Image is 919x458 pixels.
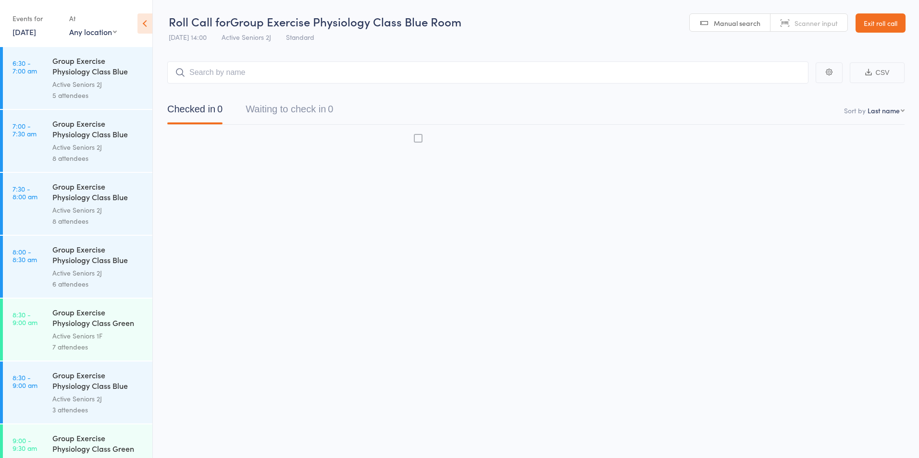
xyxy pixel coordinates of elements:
div: 5 attendees [52,90,144,101]
a: Exit roll call [856,13,906,33]
div: Active Seniors 2J [52,142,144,153]
div: 6 attendees [52,278,144,289]
time: 7:00 - 7:30 am [12,122,37,137]
div: Group Exercise Physiology Class Green Room [52,307,144,330]
span: Group Exercise Physiology Class Blue Room [230,13,461,29]
div: Group Exercise Physiology Class Green Room [52,433,144,456]
a: 8:00 -8:30 amGroup Exercise Physiology Class Blue RoomActive Seniors 2J6 attendees [3,236,152,298]
div: Group Exercise Physiology Class Blue Room [52,244,144,267]
div: Active Seniors 2J [52,393,144,404]
div: Events for [12,11,60,26]
time: 8:30 - 9:00 am [12,311,37,326]
span: Active Seniors 2J [222,32,271,42]
div: Group Exercise Physiology Class Blue Room [52,181,144,205]
label: Sort by [844,106,866,115]
time: 9:00 - 9:30 am [12,436,37,452]
a: 7:30 -8:00 amGroup Exercise Physiology Class Blue RoomActive Seniors 2J8 attendees [3,173,152,235]
button: Waiting to check in0 [246,99,333,124]
div: Active Seniors 1F [52,330,144,341]
input: Search by name [167,61,808,84]
div: Any location [69,26,117,37]
a: [DATE] [12,26,36,37]
span: Standard [286,32,314,42]
button: CSV [850,62,905,83]
time: 6:30 - 7:00 am [12,59,37,74]
time: 8:00 - 8:30 am [12,248,37,263]
div: Group Exercise Physiology Class Blue Room [52,370,144,393]
span: Scanner input [795,18,838,28]
div: Last name [868,106,900,115]
div: Group Exercise Physiology Class Blue Room [52,118,144,142]
a: 8:30 -9:00 amGroup Exercise Physiology Class Green RoomActive Seniors 1F7 attendees [3,299,152,361]
a: 7:00 -7:30 amGroup Exercise Physiology Class Blue RoomActive Seniors 2J8 attendees [3,110,152,172]
div: Active Seniors 2J [52,205,144,216]
div: 0 [328,104,333,114]
div: Active Seniors 2J [52,267,144,278]
time: 8:30 - 9:00 am [12,374,37,389]
div: 3 attendees [52,404,144,415]
span: Roll Call for [169,13,230,29]
div: 8 attendees [52,216,144,227]
span: [DATE] 14:00 [169,32,207,42]
a: 6:30 -7:00 amGroup Exercise Physiology Class Blue RoomActive Seniors 2J5 attendees [3,47,152,109]
button: Checked in0 [167,99,223,124]
div: 7 attendees [52,341,144,352]
div: Group Exercise Physiology Class Blue Room [52,55,144,79]
span: Manual search [714,18,760,28]
div: 8 attendees [52,153,144,164]
a: 8:30 -9:00 amGroup Exercise Physiology Class Blue RoomActive Seniors 2J3 attendees [3,362,152,423]
div: Active Seniors 2J [52,79,144,90]
div: 0 [217,104,223,114]
div: At [69,11,117,26]
time: 7:30 - 8:00 am [12,185,37,200]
